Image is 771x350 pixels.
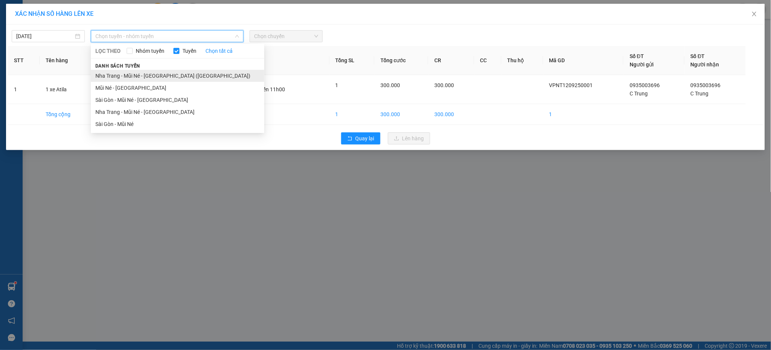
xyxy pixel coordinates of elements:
[501,46,543,75] th: Thu hộ
[91,94,264,106] li: Sài Gòn - Mũi Né - [GEOGRAPHIC_DATA]
[549,82,593,88] span: VPNT1209250001
[52,41,100,57] li: VP VP [PERSON_NAME]
[4,4,30,30] img: logo.jpg
[205,47,233,55] a: Chọn tất cả
[95,47,121,55] span: LỌC THEO
[205,46,330,75] th: Ghi chú
[691,82,721,88] span: 0935003696
[691,61,719,68] span: Người nhận
[254,31,318,42] span: Chọn chuyến
[95,31,239,42] span: Chọn tuyến - nhóm tuyến
[330,46,375,75] th: Tổng SL
[15,10,94,17] span: XÁC NHẬN SỐ HÀNG LÊN XE
[330,104,375,125] td: 1
[380,82,400,88] span: 300.000
[630,82,660,88] span: 0935003696
[543,46,624,75] th: Mã GD
[4,4,109,32] li: Nam Hải Limousine
[434,82,454,88] span: 300.000
[428,46,474,75] th: CR
[4,41,52,66] li: VP VP [GEOGRAPHIC_DATA]
[347,136,353,142] span: rollback
[630,61,654,68] span: Người gửi
[40,75,93,104] td: 1 xe Atila
[179,47,199,55] span: Tuyến
[374,46,428,75] th: Tổng cước
[91,82,264,94] li: Mũi Né - [GEOGRAPHIC_DATA]
[341,132,380,144] button: rollbackQuay lại
[691,53,705,59] span: Số ĐT
[91,106,264,118] li: Nha Trang - Mũi Né - [GEOGRAPHIC_DATA]
[91,63,145,69] span: Danh sách tuyến
[630,91,648,97] span: C Trung
[543,104,624,125] td: 1
[235,34,239,38] span: down
[630,53,644,59] span: Số ĐT
[16,32,74,40] input: 12/09/2025
[428,104,474,125] td: 300.000
[8,75,40,104] td: 1
[91,118,264,130] li: Sài Gòn - Mũi Né
[356,134,374,143] span: Quay lại
[91,70,264,82] li: Nha Trang - Mũi Né - [GEOGRAPHIC_DATA] ([GEOGRAPHIC_DATA])
[691,91,709,97] span: C Trung
[374,104,428,125] td: 300.000
[40,104,93,125] td: Tổng cộng
[474,46,501,75] th: CC
[40,46,93,75] th: Tên hàng
[388,132,430,144] button: uploadLên hàng
[336,82,339,88] span: 1
[8,46,40,75] th: STT
[751,11,757,17] span: close
[744,4,765,25] button: Close
[133,47,167,55] span: Nhóm tuyến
